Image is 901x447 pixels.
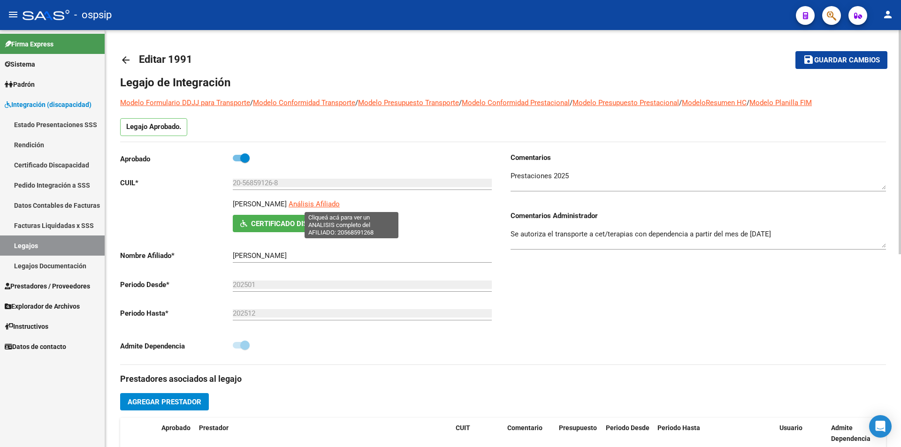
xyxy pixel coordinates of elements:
span: Periodo Desde [606,424,649,432]
span: Prestador [199,424,229,432]
span: Integración (discapacidad) [5,99,92,110]
span: Usuario [779,424,802,432]
p: Periodo Desde [120,280,233,290]
p: Admite Dependencia [120,341,233,351]
span: - ospsip [74,5,112,25]
span: Análisis Afiliado [289,200,340,208]
a: ModeloResumen HC [682,98,747,107]
span: CUIT [456,424,470,432]
span: Explorador de Archivos [5,301,80,311]
span: Guardar cambios [814,56,880,65]
p: [PERSON_NAME] [233,199,287,209]
p: Nombre Afiliado [120,250,233,261]
span: Periodo Hasta [657,424,700,432]
span: Datos de contacto [5,341,66,352]
span: Comentario [507,424,542,432]
mat-icon: person [882,9,893,20]
span: Editar 1991 [139,53,192,65]
p: CUIL [120,178,233,188]
button: Agregar Prestador [120,393,209,410]
p: Legajo Aprobado. [120,118,187,136]
button: Certificado Discapacidad [233,215,354,232]
h3: Prestadores asociados al legajo [120,372,886,386]
span: Agregar Prestador [128,398,201,406]
button: Guardar cambios [795,51,887,68]
span: Sistema [5,59,35,69]
p: Periodo Hasta [120,308,233,318]
h1: Legajo de Integración [120,75,886,90]
span: Certificado Discapacidad [251,220,346,228]
span: Aprobado [161,424,191,432]
p: Aprobado [120,154,233,164]
a: Modelo Planilla FIM [749,98,812,107]
h3: Comentarios [511,152,886,163]
span: Presupuesto [559,424,597,432]
a: Modelo Presupuesto Prestacional [573,98,679,107]
mat-icon: save [803,54,814,65]
span: Prestadores / Proveedores [5,281,90,291]
span: Instructivos [5,321,48,332]
span: Firma Express [5,39,53,49]
a: Modelo Conformidad Transporte [253,98,355,107]
a: Modelo Formulario DDJJ para Transporte [120,98,250,107]
mat-icon: arrow_back [120,54,131,66]
span: Admite Dependencia [831,424,870,442]
a: Modelo Conformidad Prestacional [462,98,570,107]
mat-icon: menu [8,9,19,20]
span: Padrón [5,79,35,90]
a: Modelo Presupuesto Transporte [358,98,459,107]
h3: Comentarios Administrador [511,211,886,221]
div: Open Intercom Messenger [869,415,892,438]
